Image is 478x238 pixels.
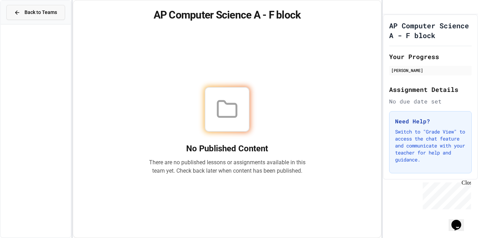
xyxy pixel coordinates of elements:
[149,143,305,154] h2: No Published Content
[82,9,373,21] h1: AP Computer Science A - F block
[24,9,57,16] span: Back to Teams
[389,85,472,94] h2: Assignment Details
[149,158,305,175] p: There are no published lessons or assignments available in this team yet. Check back later when c...
[389,21,472,40] h1: AP Computer Science A - F block
[449,210,471,231] iframe: chat widget
[391,67,470,73] div: [PERSON_NAME]
[389,52,472,62] h2: Your Progress
[395,128,466,163] p: Switch to "Grade View" to access the chat feature and communicate with your teacher for help and ...
[389,97,472,106] div: No due date set
[420,180,471,209] iframe: chat widget
[6,5,65,20] button: Back to Teams
[395,117,466,125] h3: Need Help?
[3,3,48,44] div: Chat with us now!Close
